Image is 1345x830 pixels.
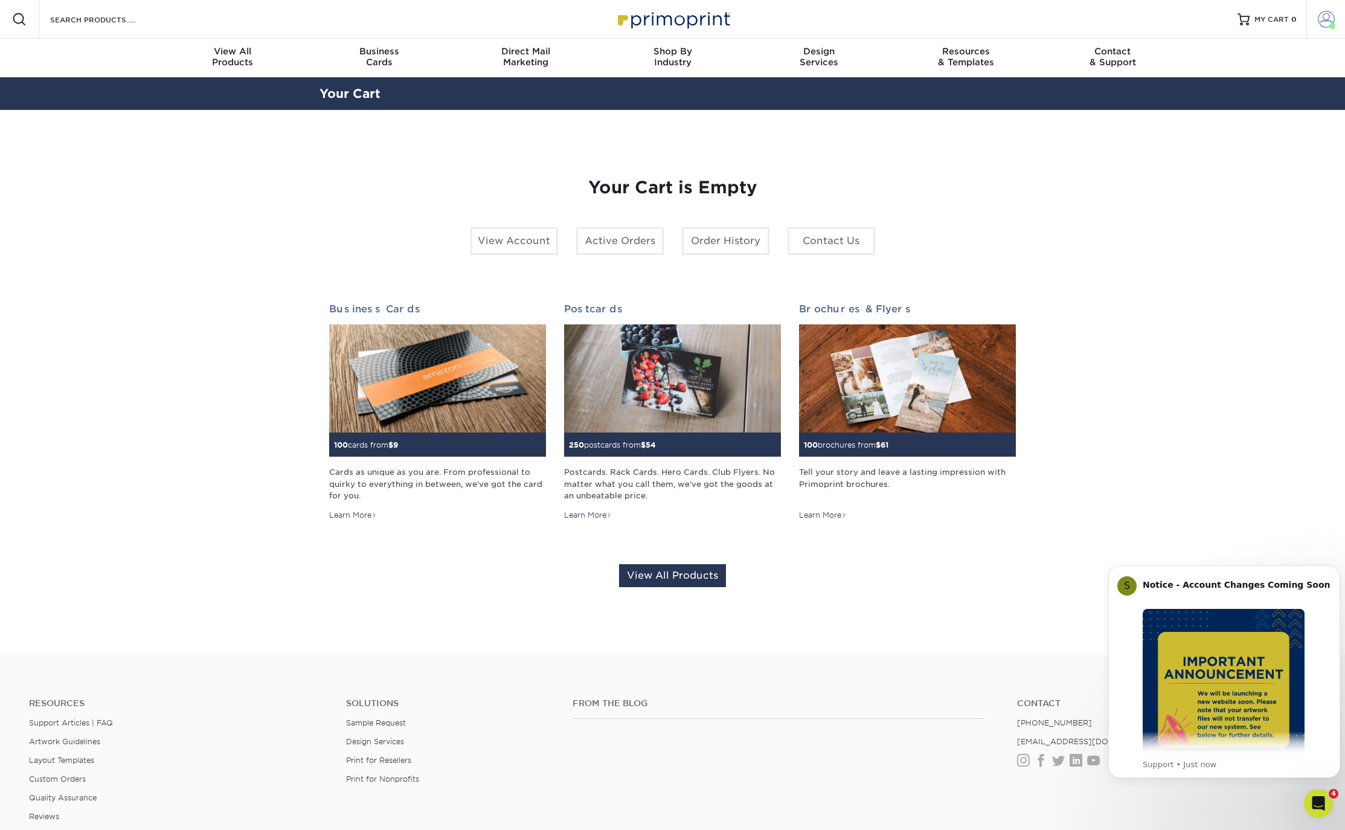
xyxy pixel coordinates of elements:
[29,737,100,746] a: Artwork Guidelines
[1254,14,1289,25] span: MY CART
[573,698,984,709] h4: From the Blog
[799,303,1016,315] h2: Brochures & Flyers
[388,440,393,449] span: $
[564,303,781,521] a: Postcards 250postcards from$54 Postcards. Rack Cards. Hero Cards. Club Flyers. No matter what you...
[569,440,584,449] span: 250
[646,440,656,449] span: 54
[393,440,398,449] span: 9
[612,6,733,32] img: Primoprint
[799,466,1016,501] div: Tell your story and leave a lasting impression with Primoprint brochures.
[876,440,881,449] span: $
[346,756,411,765] a: Print for Resellers
[1103,555,1345,785] iframe: Intercom notifications message
[788,227,875,255] a: Contact Us
[1017,698,1316,709] a: Contact
[746,46,893,57] span: Design
[452,39,599,77] a: Direct MailMarketing
[893,39,1039,77] a: Resources& Templates
[881,440,888,449] span: 61
[564,466,781,501] div: Postcards. Rack Cards. Hero Cards. Club Flyers. No matter what you call them, we've got the goods...
[804,440,818,449] span: 100
[334,440,348,449] span: 100
[329,303,546,315] h2: Business Cards
[306,46,452,57] span: Business
[564,303,781,315] h2: Postcards
[1017,737,1161,746] a: [EMAIL_ADDRESS][DOMAIN_NAME]
[346,698,554,709] h4: Solutions
[619,564,726,587] a: View All Products
[1017,718,1092,727] a: [PHONE_NUMBER]
[334,440,398,449] small: cards from
[576,227,664,255] a: Active Orders
[564,324,781,433] img: Postcards
[569,440,656,449] small: postcards from
[49,12,167,27] input: SEARCH PRODUCTS.....
[799,510,847,521] div: Learn More
[1304,789,1333,818] iframe: Intercom live chat
[346,737,404,746] a: Design Services
[306,39,452,77] a: BusinessCards
[329,510,377,521] div: Learn More
[346,774,419,783] a: Print for Nonprofits
[159,46,306,57] span: View All
[1039,39,1186,77] a: Contact& Support
[29,698,328,709] h4: Resources
[319,86,380,101] a: Your Cart
[329,303,546,521] a: Business Cards 100cards from$9 Cards as unique as you are. From professional to quirky to everyth...
[799,303,1016,521] a: Brochures & Flyers 100brochures from$61 Tell your story and leave a lasting impression with Primo...
[159,39,306,77] a: View AllProducts
[29,718,113,727] a: Support Articles | FAQ
[1039,46,1186,68] div: & Support
[682,227,769,255] a: Order History
[306,46,452,68] div: Cards
[329,178,1016,198] h1: Your Cart is Empty
[893,46,1039,57] span: Resources
[470,227,558,255] a: View Account
[159,46,306,68] div: Products
[799,324,1016,433] img: Brochures & Flyers
[893,46,1039,68] div: & Templates
[641,440,646,449] span: $
[746,46,893,68] div: Services
[564,510,612,521] div: Learn More
[452,46,599,68] div: Marketing
[29,774,86,783] a: Custom Orders
[1039,46,1186,57] span: Contact
[29,756,94,765] a: Layout Templates
[329,466,546,501] div: Cards as unique as you are. From professional to quirky to everything in between, we've got the c...
[746,39,893,77] a: DesignServices
[1329,789,1338,799] span: 4
[329,324,546,433] img: Business Cards
[452,46,599,57] span: Direct Mail
[804,440,888,449] small: brochures from
[599,39,746,77] a: Shop ByIndustry
[1291,15,1297,24] span: 0
[599,46,746,68] div: Industry
[599,46,746,57] span: Shop By
[346,718,406,727] a: Sample Request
